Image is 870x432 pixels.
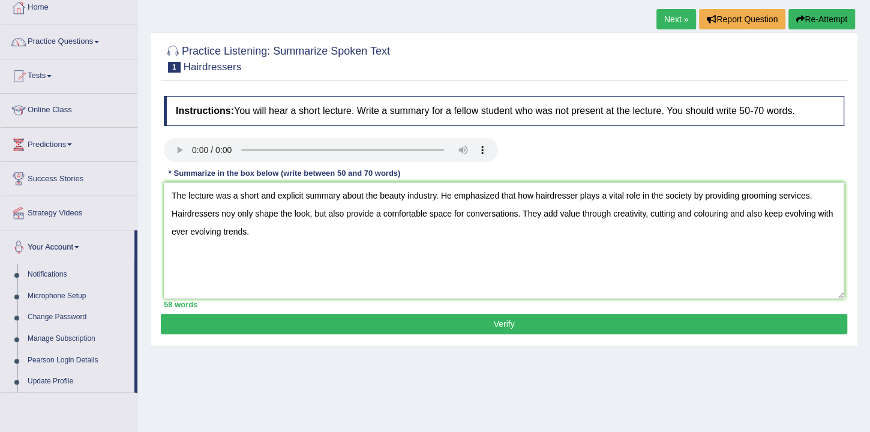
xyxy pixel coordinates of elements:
[788,9,855,29] button: Re-Attempt
[164,299,844,310] div: 58 words
[1,162,137,192] a: Success Stories
[164,43,390,73] h2: Practice Listening: Summarize Spoken Text
[1,94,137,124] a: Online Class
[22,264,134,286] a: Notifications
[164,96,844,126] h4: You will hear a short lecture. Write a summary for a fellow student who was not present at the le...
[1,128,137,158] a: Predictions
[699,9,785,29] button: Report Question
[22,350,134,371] a: Pearson Login Details
[1,59,137,89] a: Tests
[22,286,134,307] a: Microphone Setup
[656,9,696,29] a: Next »
[184,61,241,73] small: Hairdressers
[1,196,137,226] a: Strategy Videos
[164,168,405,179] div: * Summarize in the box below (write between 50 and 70 words)
[161,314,847,334] button: Verify
[1,230,134,260] a: Your Account
[22,328,134,350] a: Manage Subscription
[1,25,137,55] a: Practice Questions
[176,106,234,116] b: Instructions:
[22,371,134,392] a: Update Profile
[22,307,134,328] a: Change Password
[168,62,181,73] span: 1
